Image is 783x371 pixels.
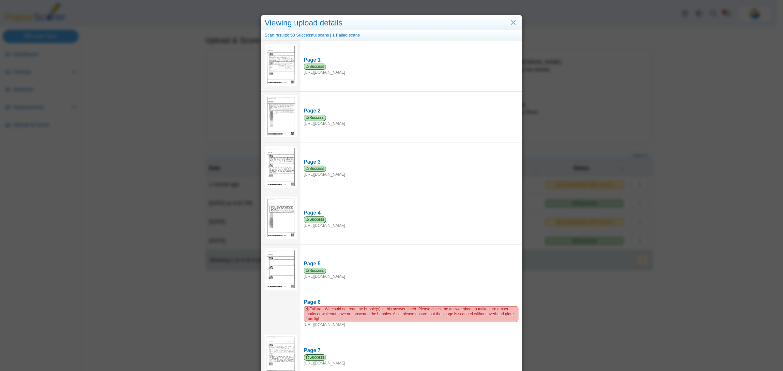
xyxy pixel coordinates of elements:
a: Close [508,17,518,28]
div: [URL][DOMAIN_NAME] [304,306,518,328]
span: Success [304,115,326,121]
span: Success [304,166,326,172]
div: Viewing upload details [261,15,522,31]
a: Page 3 Success [URL][DOMAIN_NAME] [300,155,522,181]
span: Failure - We could not read the bubble(s) in this answer sheet. Please check the answer sheet to ... [304,306,518,322]
img: 3148839_SEPTEMBER_15_2025T17_25_34_619000000.jpeg [265,95,297,137]
div: [URL][DOMAIN_NAME] [304,166,518,177]
div: Page 2 [304,107,518,114]
span: Success [304,64,326,70]
a: Page 2 Success [URL][DOMAIN_NAME] [300,104,522,129]
div: [URL][DOMAIN_NAME] [304,115,518,126]
img: 3148855_SEPTEMBER_15_2025T17_25_44_658000000.jpeg [265,146,297,188]
a: Page 6 Failure - We could not read the bubble(s) in this answer sheet. Please check the answer sh... [300,295,522,331]
div: Page 1 [304,56,518,64]
a: Page 5 Success [URL][DOMAIN_NAME] [300,257,522,282]
div: [URL][DOMAIN_NAME] [304,216,518,228]
div: Page 6 [304,299,518,306]
div: Scan results: 53 Successful scans | 1 Failed scans [261,30,522,40]
img: 3148839_SEPTEMBER_15_2025T17_25_31_629000000.jpeg [265,44,297,86]
span: Success [304,354,326,361]
div: Page 5 [304,260,518,267]
span: Success [304,268,326,274]
img: 3148855_SEPTEMBER_15_2025T17_25_33_780000000.jpeg [265,197,297,239]
span: Success [304,216,326,223]
a: Page 4 Success [URL][DOMAIN_NAME] [300,206,522,231]
div: [URL][DOMAIN_NAME] [304,268,518,279]
div: [URL][DOMAIN_NAME] [304,354,518,366]
div: Page 7 [304,347,518,354]
a: Page 1 Success [URL][DOMAIN_NAME] [300,53,522,79]
div: Page 3 [304,158,518,166]
img: web_JBtzcNe9xGx0bJx1ZKCdo7MM8koSCCd0aAG4Qp28_SEPTEMBER_15_2025T17_25_42_707000000.jpg [265,309,297,315]
a: Page 7 Success [URL][DOMAIN_NAME] [300,344,522,369]
div: [URL][DOMAIN_NAME] [304,64,518,75]
div: Page 4 [304,209,518,216]
img: 3148856_SEPTEMBER_15_2025T17_25_43_894000000.jpeg [265,248,297,290]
